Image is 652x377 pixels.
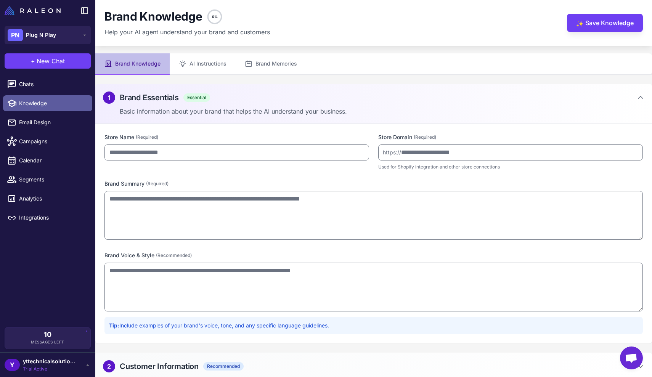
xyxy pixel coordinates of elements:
[95,53,170,75] button: Brand Knowledge
[170,53,236,75] button: AI Instructions
[103,360,115,372] div: 2
[5,26,91,44] button: PNPlug N Play
[103,91,115,104] div: 1
[3,152,92,168] a: Calendar
[414,134,436,141] span: (Required)
[104,180,643,188] label: Brand Summary
[378,133,643,141] label: Store Domain
[19,118,86,127] span: Email Design
[19,137,86,146] span: Campaigns
[19,156,86,165] span: Calendar
[3,172,92,188] a: Segments
[212,14,217,19] text: 0%
[104,133,369,141] label: Store Name
[104,27,270,37] p: Help your AI agent understand your brand and customers
[5,53,91,69] button: +New Chat
[136,134,158,141] span: (Required)
[203,362,244,371] span: Recommended
[31,56,35,66] span: +
[37,56,65,66] span: New Chat
[3,76,92,92] a: Chats
[146,180,169,187] span: (Required)
[3,133,92,149] a: Campaigns
[19,99,86,107] span: Knowledge
[5,6,61,15] img: Raleon Logo
[183,93,210,102] span: Essential
[156,252,192,259] span: (Recommended)
[378,164,643,170] p: Used for Shopify integration and other store connections
[3,191,92,207] a: Analytics
[19,194,86,203] span: Analytics
[620,347,643,369] div: Open chat
[5,359,20,371] div: Y
[120,361,199,372] h2: Customer Information
[109,322,119,329] strong: Tip:
[567,14,643,32] button: ✨Save Knowledge
[104,10,202,24] h1: Brand Knowledge
[19,213,86,222] span: Integrations
[44,331,51,338] span: 10
[3,95,92,111] a: Knowledge
[31,339,64,345] span: Messages Left
[5,6,64,15] a: Raleon Logo
[3,114,92,130] a: Email Design
[104,251,643,260] label: Brand Voice & Style
[26,31,56,39] span: Plug N Play
[576,19,582,25] span: ✨
[120,92,179,103] h2: Brand Essentials
[120,107,644,116] p: Basic information about your brand that helps the AI understand your business.
[109,321,638,330] p: Include examples of your brand's voice, tone, and any specific language guidelines.
[8,29,23,41] div: PN
[23,357,76,366] span: yttechnicalsolutions
[236,53,306,75] button: Brand Memories
[19,80,86,88] span: Chats
[19,175,86,184] span: Segments
[23,366,76,372] span: Trial Active
[3,210,92,226] a: Integrations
